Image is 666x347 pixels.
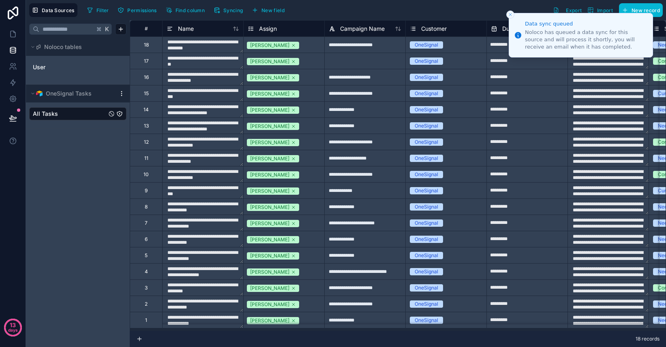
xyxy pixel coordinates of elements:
[250,74,289,81] div: [PERSON_NAME]
[506,11,514,19] button: Close toast
[127,7,156,13] span: Permissions
[143,171,149,178] div: 10
[29,61,126,74] div: User
[211,4,246,16] button: Syncing
[415,252,438,259] div: OneSignal
[415,317,438,324] div: OneSignal
[223,7,243,13] span: Syncing
[144,139,149,145] div: 12
[525,20,646,28] div: Data sync queued
[250,301,289,308] div: [PERSON_NAME]
[250,155,289,162] div: [PERSON_NAME]
[145,285,148,291] div: 3
[10,321,16,329] p: 13
[250,171,289,179] div: [PERSON_NAME]
[144,155,148,162] div: 11
[250,220,289,227] div: [PERSON_NAME]
[163,4,208,16] button: Find column
[250,252,289,260] div: [PERSON_NAME]
[415,57,438,65] div: OneSignal
[144,58,149,64] div: 17
[29,107,126,120] div: All Tasks
[415,106,438,113] div: OneSignal
[144,90,149,97] div: 15
[415,236,438,243] div: OneSignal
[502,25,527,33] span: Due Date
[250,268,289,276] div: [PERSON_NAME]
[250,90,289,98] div: [PERSON_NAME]
[250,106,289,114] div: [PERSON_NAME]
[250,236,289,243] div: [PERSON_NAME]
[250,139,289,146] div: [PERSON_NAME]
[249,4,287,16] button: New field
[415,268,438,275] div: OneSignal
[415,122,438,130] div: OneSignal
[550,3,585,17] button: Export
[143,106,149,113] div: 14
[104,26,110,32] span: K
[415,300,438,308] div: OneSignal
[145,268,148,275] div: 4
[145,317,147,324] div: 1
[415,187,438,194] div: OneSignal
[145,220,148,226] div: 7
[421,25,447,33] span: Customer
[145,252,148,259] div: 5
[250,285,289,292] div: [PERSON_NAME]
[340,25,385,33] span: Campaign Name
[415,284,438,292] div: OneSignal
[636,336,660,342] span: 18 records
[44,43,82,51] span: Noloco tables
[145,301,148,307] div: 2
[415,138,438,146] div: OneSignal
[250,204,289,211] div: [PERSON_NAME]
[176,7,205,13] span: Find column
[250,58,289,65] div: [PERSON_NAME]
[178,25,194,33] span: Name
[619,3,663,17] button: New record
[144,123,149,129] div: 13
[29,41,122,53] button: Noloco tables
[33,110,58,118] span: All Tasks
[585,3,616,17] button: Import
[261,7,285,13] span: New field
[250,42,289,49] div: [PERSON_NAME]
[525,29,646,51] div: Noloco has queued a data sync for this source and will process it shortly, you will receive an em...
[29,88,115,99] button: Airtable LogoOneSignal Tasks
[259,25,277,33] span: Assign
[46,89,92,98] span: OneSignal Tasks
[250,317,289,324] div: [PERSON_NAME]
[415,203,438,211] div: OneSignal
[84,4,112,16] button: Filter
[616,3,663,17] a: New record
[250,123,289,130] div: [PERSON_NAME]
[250,187,289,195] div: [PERSON_NAME]
[136,26,156,32] div: #
[33,63,45,71] span: User
[211,4,249,16] a: Syncing
[96,7,109,13] span: Filter
[415,171,438,178] div: OneSignal
[415,155,438,162] div: OneSignal
[115,4,159,16] button: Permissions
[8,324,18,336] p: days
[42,7,75,13] span: Data Sources
[145,236,148,243] div: 6
[415,90,438,97] div: OneSignal
[33,63,99,71] a: User
[29,3,77,17] button: Data Sources
[33,110,107,118] a: All Tasks
[36,90,43,97] img: Airtable Logo
[115,4,163,16] a: Permissions
[144,74,149,81] div: 16
[415,74,438,81] div: OneSignal
[145,187,148,194] div: 9
[415,41,438,49] div: OneSignal
[415,219,438,227] div: OneSignal
[145,204,148,210] div: 8
[144,42,149,48] div: 18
